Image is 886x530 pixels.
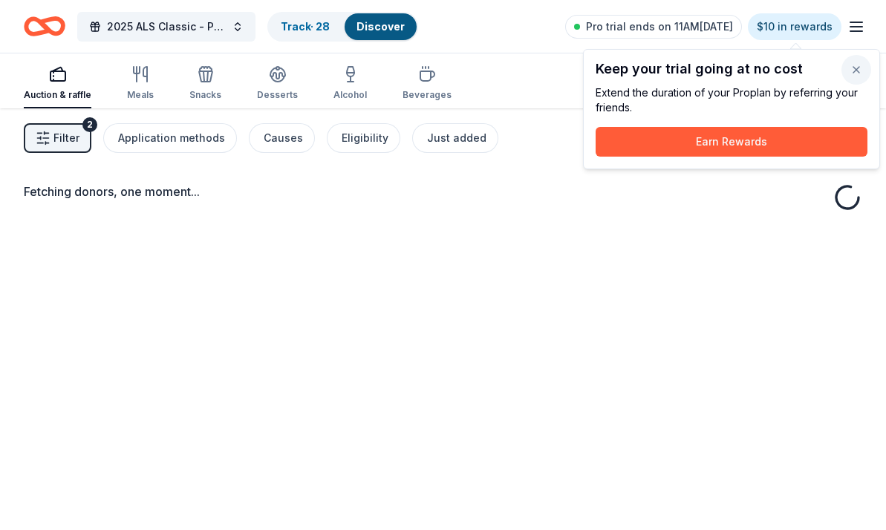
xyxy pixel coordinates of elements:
[24,9,65,44] a: Home
[24,123,91,153] button: Filter2
[127,89,154,101] div: Meals
[596,85,867,115] div: Extend the duration of your Pro plan by referring your friends.
[333,89,367,101] div: Alcohol
[189,59,221,108] button: Snacks
[281,20,330,33] a: Track· 28
[356,20,405,33] a: Discover
[267,12,418,42] button: Track· 28Discover
[257,59,298,108] button: Desserts
[596,62,867,76] div: Keep your trial going at no cost
[333,59,367,108] button: Alcohol
[53,129,79,147] span: Filter
[82,117,97,132] div: 2
[403,89,452,101] div: Beverages
[107,18,226,36] span: 2025 ALS Classic - Powered by Blueprint for Hope
[249,123,315,153] button: Causes
[565,15,742,39] a: Pro trial ends on 11AM[DATE]
[103,123,237,153] button: Application methods
[118,129,225,147] div: Application methods
[24,183,862,200] div: Fetching donors, one moment...
[24,59,91,108] button: Auction & raffle
[327,123,400,153] button: Eligibility
[342,129,388,147] div: Eligibility
[427,129,486,147] div: Just added
[403,59,452,108] button: Beverages
[189,89,221,101] div: Snacks
[586,18,733,36] span: Pro trial ends on 11AM[DATE]
[264,129,303,147] div: Causes
[77,12,255,42] button: 2025 ALS Classic - Powered by Blueprint for Hope
[596,127,867,157] button: Earn Rewards
[257,89,298,101] div: Desserts
[748,13,841,40] a: $10 in rewards
[127,59,154,108] button: Meals
[412,123,498,153] button: Just added
[24,89,91,101] div: Auction & raffle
